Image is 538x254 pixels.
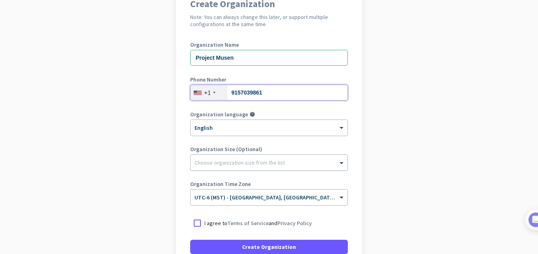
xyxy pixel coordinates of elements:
a: Terms of Service [227,220,269,227]
p: I agree to and [204,219,312,227]
label: Organization language [190,112,248,117]
input: 201-555-0123 [190,85,348,100]
label: Organization Time Zone [190,181,348,187]
h2: Note: You can always change this later, or support multiple configurations at the same time [190,13,348,28]
label: Phone Number [190,77,348,82]
i: help [250,112,255,117]
button: Create Organization [190,240,348,254]
div: +1 [204,89,211,97]
span: Create Organization [242,243,296,251]
a: Privacy Policy [277,220,312,227]
input: What is the name of your organization? [190,50,348,66]
label: Organization Size (Optional) [190,146,348,152]
label: Organization Name [190,42,348,47]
